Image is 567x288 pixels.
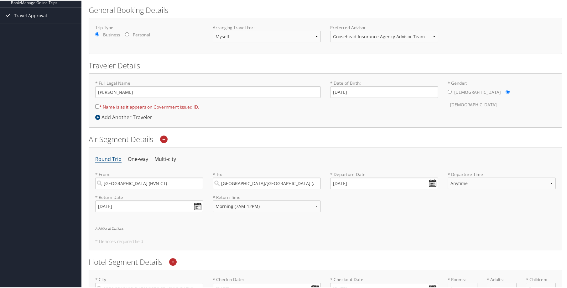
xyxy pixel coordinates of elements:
h2: Traveler Details [89,60,562,70]
input: MM/DD/YYYY [330,177,438,189]
h2: Hotel Segment Details [89,256,562,267]
input: MM/DD/YYYY [95,200,203,211]
input: City or Airport Code [95,177,203,189]
label: * Children: [526,276,556,282]
h2: General Booking Details [89,4,562,15]
label: Business [103,31,120,37]
label: [DEMOGRAPHIC_DATA] [450,98,497,110]
li: Round Trip [95,153,122,164]
input: * Gender:[DEMOGRAPHIC_DATA][DEMOGRAPHIC_DATA] [448,89,452,93]
select: * Departure Time [448,177,556,189]
label: * Full Legal Name [95,79,321,97]
label: * Return Date [95,194,203,200]
label: * Return Time [213,194,321,200]
h5: * Denotes required field [95,239,556,243]
label: * Name is as it appears on Government issued ID. [95,100,199,112]
label: [DEMOGRAPHIC_DATA] [454,86,501,98]
input: * Date of Birth: [330,86,438,97]
label: Trip Type: [95,24,203,30]
label: * To: [213,171,321,189]
label: * Departure Time [448,171,556,194]
h6: Additional Options: [95,226,556,229]
label: Arranging Travel For: [213,24,321,30]
label: * Adults: [487,276,517,282]
label: Personal [133,31,150,37]
input: * Full Legal Name [95,86,321,97]
label: * Gender: [448,79,556,110]
label: * From: [95,171,203,189]
span: Travel Approval [14,7,47,23]
label: * Date of Birth: [330,79,438,97]
div: Add Another Traveler [95,113,155,120]
input: City or Airport Code [213,177,321,189]
li: Multi-city [154,153,176,164]
label: * Rooms: [448,276,477,282]
label: * Departure Date [330,171,438,177]
input: * Name is as it appears on Government issued ID. [95,104,99,108]
li: One-way [128,153,148,164]
label: Preferred Advisor [330,24,438,30]
input: * Gender:[DEMOGRAPHIC_DATA][DEMOGRAPHIC_DATA] [506,89,510,93]
h2: Air Segment Details [89,133,562,144]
